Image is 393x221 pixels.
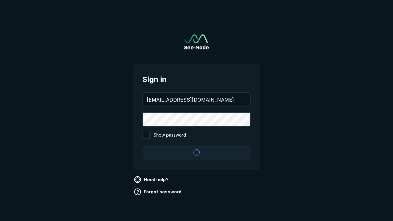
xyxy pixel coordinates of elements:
a: Forgot password [133,187,184,197]
input: your@email.com [143,93,250,107]
span: Sign in [142,74,251,85]
a: Need help? [133,175,171,184]
a: Go to sign in [184,34,209,49]
span: Show password [154,132,186,139]
img: See-Mode Logo [184,34,209,49]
